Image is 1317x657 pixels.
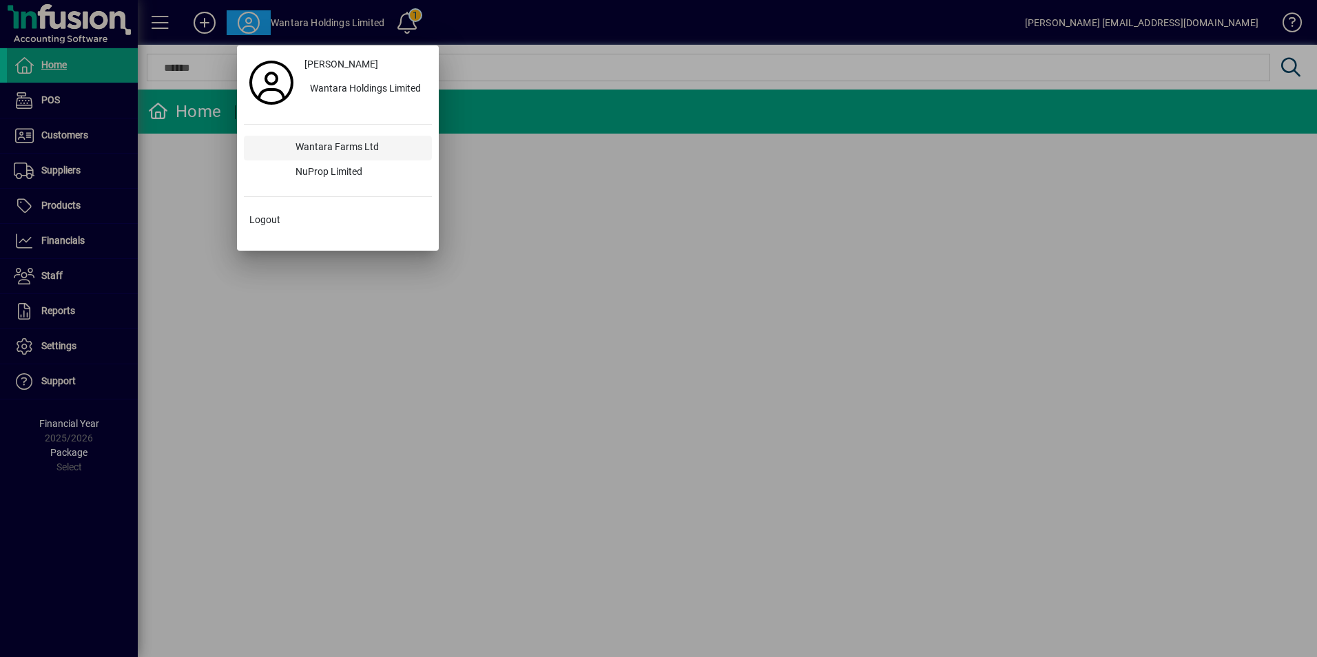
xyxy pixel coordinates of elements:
button: Wantara Holdings Limited [299,77,432,102]
span: [PERSON_NAME] [304,57,378,72]
button: Logout [244,208,432,233]
div: NuProp Limited [284,160,432,185]
button: Wantara Farms Ltd [244,136,432,160]
div: Wantara Farms Ltd [284,136,432,160]
a: Profile [244,70,299,95]
button: NuProp Limited [244,160,432,185]
a: [PERSON_NAME] [299,52,432,77]
span: Logout [249,213,280,227]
